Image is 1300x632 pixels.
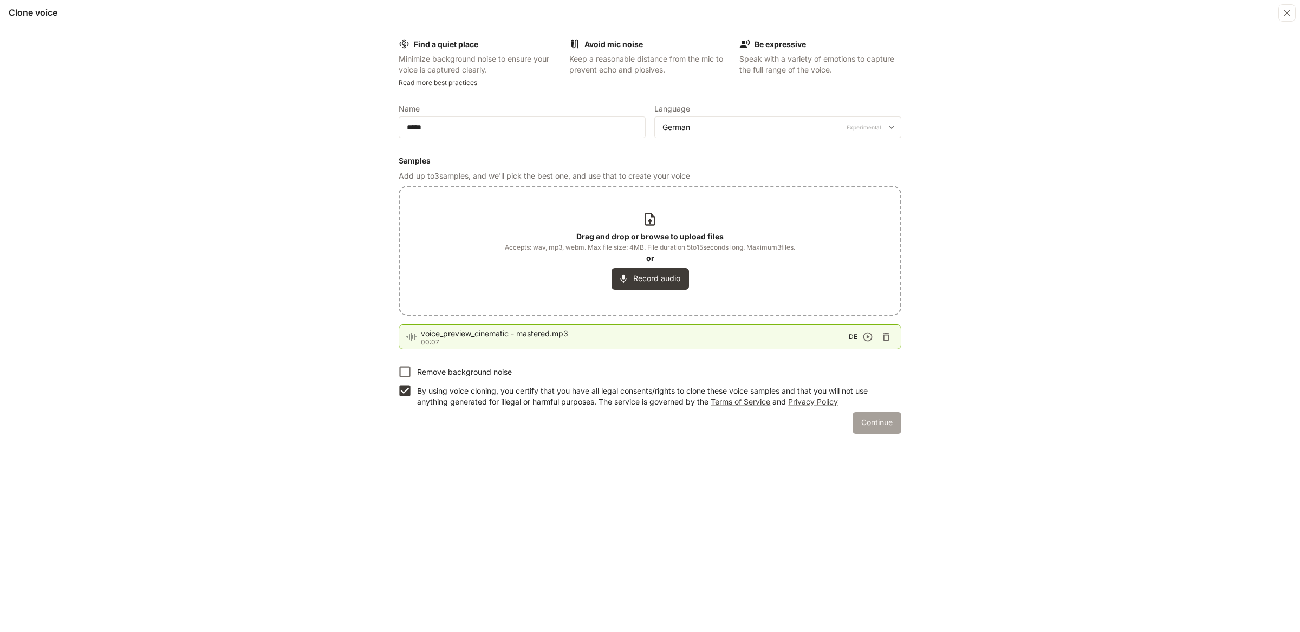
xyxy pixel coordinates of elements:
p: Add up to 3 samples, and we'll pick the best one, and use that to create your voice [399,171,901,181]
a: Privacy Policy [788,397,838,406]
p: Remove background noise [417,367,512,377]
b: Be expressive [755,40,806,49]
p: Name [399,105,420,113]
b: Drag and drop or browse to upload files [576,232,724,241]
p: 00:07 [421,339,849,346]
h6: Samples [399,155,901,166]
p: Speak with a variety of emotions to capture the full range of the voice. [739,54,901,75]
p: By using voice cloning, you certify that you have all legal consents/rights to clone these voice ... [417,386,893,407]
span: DE [849,331,857,342]
a: Terms of Service [711,397,770,406]
h5: Clone voice [9,6,57,18]
span: Accepts: wav, mp3, webm. Max file size: 4MB. File duration 5 to 15 seconds long. Maximum 3 files. [505,242,795,253]
div: GermanExperimental [655,122,901,133]
div: German [662,122,883,133]
button: Continue [853,412,901,434]
p: Keep a reasonable distance from the mic to prevent echo and plosives. [569,54,731,75]
a: Read more best practices [399,79,477,87]
b: Avoid mic noise [584,40,643,49]
p: Experimental [844,122,883,132]
p: Language [654,105,690,113]
p: Minimize background noise to ensure your voice is captured clearly. [399,54,561,75]
b: Find a quiet place [414,40,478,49]
span: voice_preview_cinematic - mastered.mp3 [421,328,849,339]
b: or [646,253,654,263]
button: Record audio [612,268,689,290]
